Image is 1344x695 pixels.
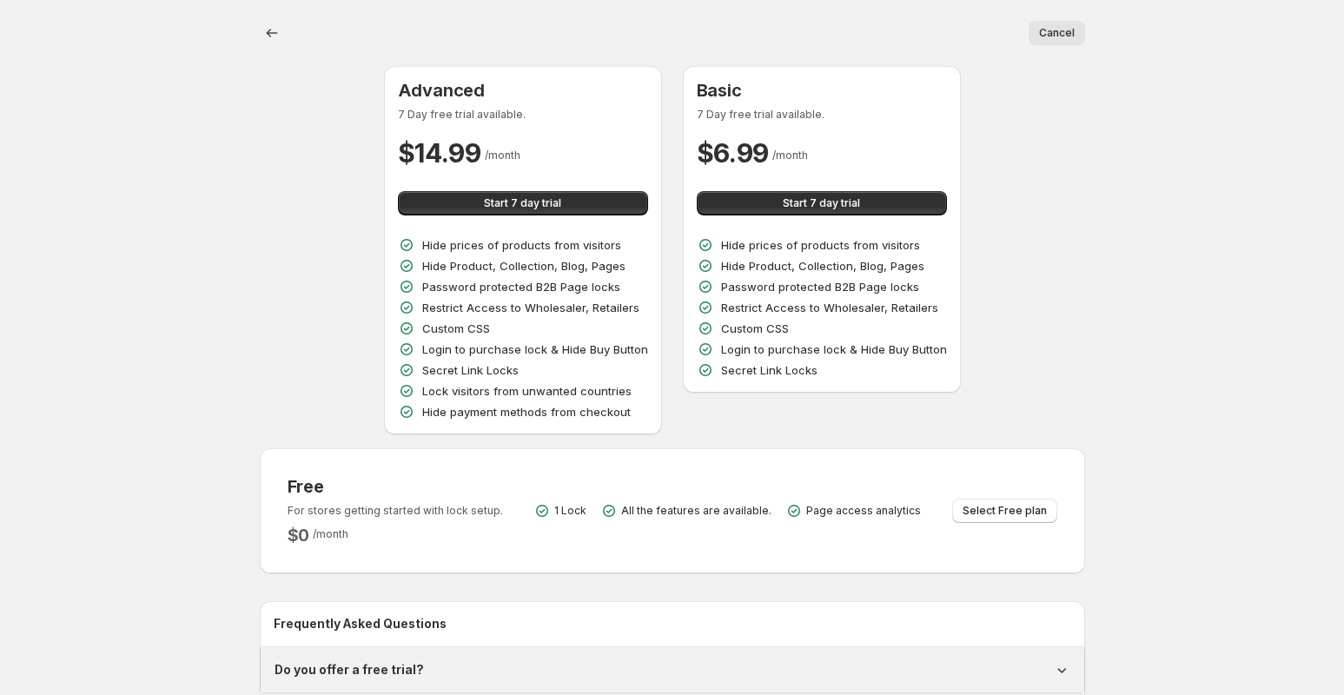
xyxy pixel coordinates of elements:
[398,136,481,170] h2: $ 14.99
[721,299,938,316] p: Restrict Access to Wholesaler, Retailers
[288,476,503,497] h3: Free
[721,341,947,358] p: Login to purchase lock & Hide Buy Button
[952,499,1057,523] button: Select Free plan
[274,615,1071,632] h2: Frequently Asked Questions
[422,257,626,275] p: Hide Product, Collection, Blog, Pages
[288,525,310,546] h2: $ 0
[422,299,639,316] p: Restrict Access to Wholesaler, Retailers
[772,149,808,162] span: / month
[621,504,771,518] p: All the features are available.
[422,341,648,358] p: Login to purchase lock & Hide Buy Button
[275,661,424,678] h1: Do you offer a free trial?
[422,320,490,337] p: Custom CSS
[422,278,620,295] p: Password protected B2B Page locks
[484,196,561,210] span: Start 7 day trial
[721,257,924,275] p: Hide Product, Collection, Blog, Pages
[422,236,621,254] p: Hide prices of products from visitors
[721,361,818,379] p: Secret Link Locks
[1039,26,1075,40] span: Cancel
[697,191,947,215] button: Start 7 day trial
[806,504,921,518] p: Page access analytics
[260,21,284,45] button: back
[963,504,1047,518] span: Select Free plan
[1029,21,1085,45] button: Cancel
[422,382,632,400] p: Lock visitors from unwanted countries
[422,361,519,379] p: Secret Link Locks
[721,278,919,295] p: Password protected B2B Page locks
[422,403,631,420] p: Hide payment methods from checkout
[783,196,860,210] span: Start 7 day trial
[398,108,648,122] p: 7 Day free trial available.
[554,504,586,518] p: 1 Lock
[721,236,920,254] p: Hide prices of products from visitors
[721,320,789,337] p: Custom CSS
[697,136,770,170] h2: $ 6.99
[313,527,348,540] span: / month
[697,108,947,122] p: 7 Day free trial available.
[485,149,520,162] span: / month
[398,80,648,101] h3: Advanced
[398,191,648,215] button: Start 7 day trial
[697,80,947,101] h3: Basic
[288,504,503,518] p: For stores getting started with lock setup.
